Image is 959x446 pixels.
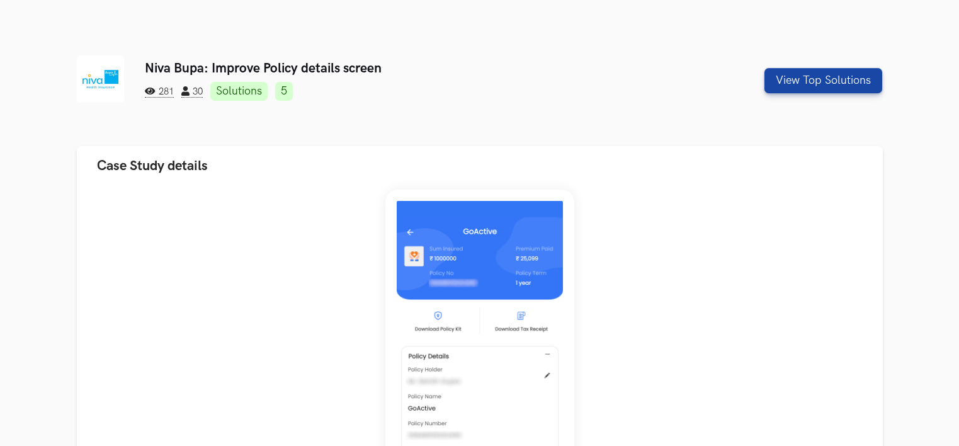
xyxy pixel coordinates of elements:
[145,60,678,76] h3: Niva Bupa: Improve Policy details screen
[764,68,882,93] button: View Top Solutions
[181,86,203,98] span: 30
[77,146,883,186] button: Case Study details
[210,82,268,101] a: Solutions
[145,86,174,98] span: 281
[97,157,208,174] span: Case Study details
[77,55,124,103] img: Niva Bupa logo
[275,82,293,101] a: 5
